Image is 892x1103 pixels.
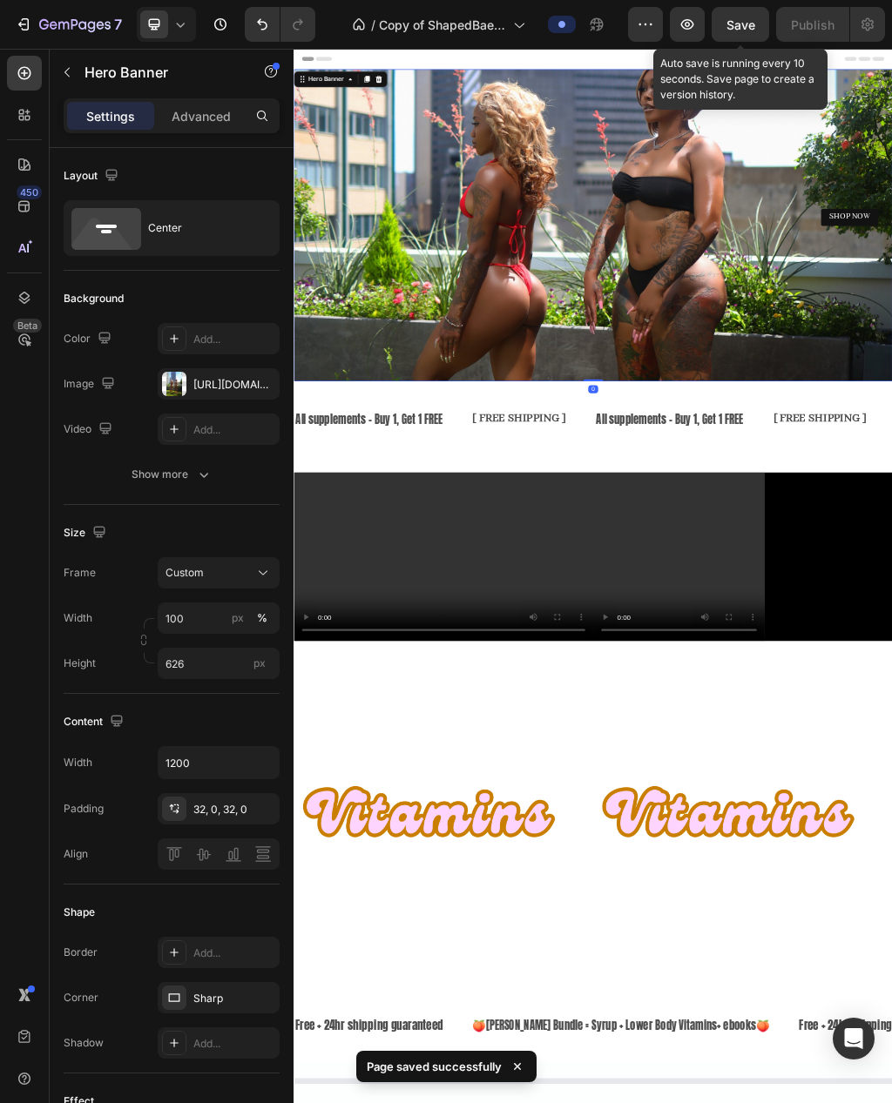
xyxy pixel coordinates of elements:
div: Video [64,418,116,441]
button: Show more [64,459,280,490]
button: Save [712,7,769,42]
div: Size [64,521,110,545]
button: % [227,608,248,629]
div: Add... [193,1036,275,1052]
button: 7 [7,7,130,42]
span: px [253,656,266,669]
div: 450 [17,185,42,199]
div: Beta [13,319,42,333]
p: [ FREE SHIPPING ] [312,628,476,665]
p: Settings [86,107,135,125]
div: Open Intercom Messenger [833,1018,875,1059]
div: Sharp [193,991,275,1006]
div: Add... [193,332,275,347]
p: All supplements - Buy 1, Get 1 FREE [3,629,260,664]
div: Color [64,327,115,351]
label: Frame [64,565,96,581]
div: Border [64,945,98,960]
div: Undo/Redo [245,7,315,42]
span: Save [726,17,755,32]
div: Background [64,291,124,306]
button: Publish [776,7,849,42]
div: Center [148,208,254,248]
input: Auto [159,747,279,778]
div: Content [64,710,127,734]
div: Shadow [64,1035,104,1051]
div: Padding [64,801,104,817]
p: All supplements - Buy 1, Get 1 FREE [528,629,785,664]
div: 0 [514,588,531,602]
p: Page saved successfully [367,1058,502,1075]
iframe: Design area [294,49,892,1103]
p: Advanced [172,107,231,125]
div: Align [64,846,88,862]
label: Height [64,656,96,671]
p: Hero Banner [84,62,233,83]
div: Show more [132,466,213,483]
div: [URL][DOMAIN_NAME] [193,377,275,393]
p: 7 [114,14,122,35]
span: / [371,16,375,34]
input: px [158,648,280,679]
button: px [252,608,273,629]
div: Publish [791,16,835,34]
input: px% [158,602,280,634]
div: 32, 0, 32, 0 [193,802,275,817]
div: Add... [193,422,275,438]
span: Copy of ShapedBae homepage [379,16,506,34]
div: Add... [193,945,275,961]
div: px [232,610,244,626]
button: Custom [158,557,280,588]
span: Custom [166,565,204,581]
div: Corner [64,990,98,1005]
div: Shape [64,905,95,920]
div: % [257,610,267,626]
div: Image [64,373,118,396]
div: Width [64,755,92,770]
label: Width [64,610,92,626]
div: Layout [64,165,122,188]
